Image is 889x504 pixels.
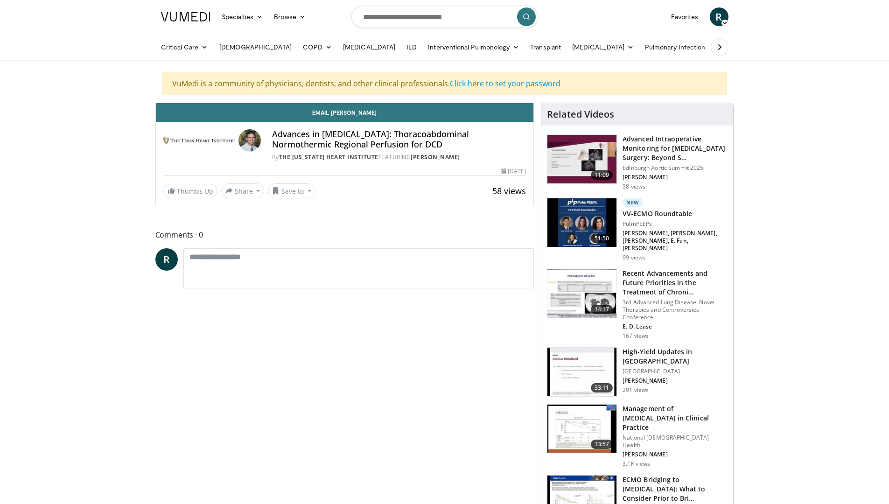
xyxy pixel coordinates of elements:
span: 33:57 [591,440,613,449]
a: Transplant [525,38,567,56]
span: 33:11 [591,383,613,392]
h3: ECMO Bridging to [MEDICAL_DATA]: What to Consider Prior to Bri… [623,475,728,503]
a: 51:50 New VV-ECMO Roundtable PulmPEEPs [PERSON_NAME], [PERSON_NAME], [PERSON_NAME], E. Fan, [PERS... [547,198,728,261]
span: 51:50 [591,234,613,243]
a: The [US_STATE] Heart Institute [279,153,378,161]
h3: Management of [MEDICAL_DATA] in Clinical Practice [623,404,728,432]
a: ILD [401,38,422,56]
a: Critical Care [155,38,214,56]
a: Interventional Pulmonology [422,38,525,56]
span: 14:17 [591,305,613,314]
img: b20f5d62-90fe-42fd-b46c-36c379b7b45b.150x105_q85_crop-smart_upscale.jpg [547,135,616,183]
a: Browse [268,7,311,26]
button: Save to [268,183,315,198]
p: 3rd Advanced Lung Disease: Novel Therapies and Controversies Conference [623,299,728,321]
a: 33:57 Management of [MEDICAL_DATA] in Clinical Practice National [DEMOGRAPHIC_DATA] Health [PERSO... [547,404,728,468]
img: The Texas Heart Institute [163,129,235,152]
p: National [DEMOGRAPHIC_DATA] Health [623,434,728,449]
p: [PERSON_NAME], [PERSON_NAME], [PERSON_NAME], E. Fan, [PERSON_NAME] [623,230,728,252]
div: VuMedi is a community of physicians, dentists, and other clinical professionals. [162,72,727,95]
img: 515e8a28-5fde-450e-adc8-91d704156136.150x105_q85_crop-smart_upscale.jpg [547,269,616,318]
p: 99 views [623,254,645,261]
a: [PERSON_NAME] [411,153,460,161]
p: 291 views [623,386,649,394]
a: [DEMOGRAPHIC_DATA] [214,38,297,56]
a: 14:17 Recent Advancements and Future Priorities in the Treatment of Chroni… 3rd Advanced Lung Dis... [547,269,728,340]
a: 11:09 Advanced Intraoperative Monitoring for [MEDICAL_DATA] Surgery: Beyond S… Edinburgh Aortic S... [547,134,728,190]
span: 58 views [492,185,526,196]
a: Favorites [665,7,704,26]
h3: High-Yield Updates in [GEOGRAPHIC_DATA] [623,347,728,366]
a: [MEDICAL_DATA] [567,38,639,56]
h3: Advanced Intraoperative Monitoring for [MEDICAL_DATA] Surgery: Beyond S… [623,134,728,162]
a: Click here to set your password [450,78,560,89]
div: By FEATURING [272,153,526,161]
a: 33:11 High-Yield Updates in [GEOGRAPHIC_DATA] [GEOGRAPHIC_DATA] [PERSON_NAME] 291 views [547,347,728,397]
a: Specialties [216,7,269,26]
p: 167 views [623,332,649,340]
p: [PERSON_NAME] [623,377,728,385]
img: 7663b177-b206-4e81-98d2-83f6b332dcf7.150x105_q85_crop-smart_upscale.jpg [547,198,616,247]
p: Edinburgh Aortic Summit 2025 [623,164,728,172]
a: Pulmonary Infection [639,38,720,56]
h3: Recent Advancements and Future Priorities in the Treatment of Chroni… [623,269,728,297]
p: 38 views [623,183,645,190]
a: [MEDICAL_DATA] [337,38,401,56]
p: PulmPEEPs [623,220,728,228]
div: [DATE] [501,167,526,175]
span: Comments 0 [155,229,534,241]
p: New [623,198,643,207]
p: [GEOGRAPHIC_DATA] [623,368,728,375]
a: Email [PERSON_NAME] [156,103,534,122]
span: 11:09 [591,170,613,180]
p: [PERSON_NAME] [623,451,728,458]
h4: Related Videos [547,109,614,120]
h4: Advances in [MEDICAL_DATA]: Thoracoabdominal Normothermic Regional Perfusion for DCD [272,129,526,149]
img: Avatar [238,129,261,152]
img: VuMedi Logo [161,12,210,21]
input: Search topics, interventions [351,6,538,28]
p: 3.1K views [623,460,650,468]
img: dc9e22a5-f54e-495f-8227-5f5ec5b50306.150x105_q85_crop-smart_upscale.jpg [547,348,616,396]
p: [PERSON_NAME] [623,174,728,181]
h3: VV-ECMO Roundtable [623,209,728,218]
p: E. D. Lease [623,323,728,330]
button: Share [221,183,265,198]
a: R [155,248,178,271]
a: Thumbs Up [163,184,217,198]
img: d8f09300-8f8a-4685-8da7-e43e2d6d2074.150x105_q85_crop-smart_upscale.jpg [547,405,616,453]
a: COPD [297,38,337,56]
a: R [710,7,728,26]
